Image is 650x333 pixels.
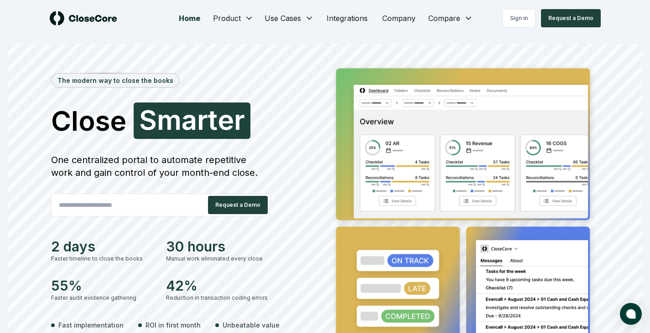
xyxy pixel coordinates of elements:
[502,9,536,27] a: Sign in
[319,9,375,27] a: Integrations
[208,9,259,27] button: Product
[157,106,182,133] span: m
[51,107,126,134] span: Close
[51,255,155,263] div: Faster timeline to close the books
[51,238,155,255] div: 2 days
[166,277,270,294] div: 42%
[223,320,280,330] span: Unbeatable value
[58,320,124,330] span: Fast implementation
[51,154,270,179] div: One centralized portal to automate repetitive work and gain control of your month-end close.
[265,13,301,24] span: Use Cases
[166,294,270,302] div: Reduction in transaction coding errors
[375,9,423,27] a: Company
[213,13,241,24] span: Product
[620,303,642,325] button: atlas-launcher
[172,9,208,27] a: Home
[52,74,179,87] div: The modern way to close the books
[234,106,245,133] span: r
[423,9,478,27] button: Compare
[51,277,155,294] div: 55%
[208,196,268,214] button: Request a Demo
[166,255,270,263] div: Manual work eliminated every close
[428,13,460,24] span: Compare
[197,106,208,133] span: r
[182,106,197,133] span: a
[51,294,155,302] div: Faster audit evidence gathering
[146,320,201,330] span: ROI in first month
[166,238,270,255] div: 30 hours
[50,11,117,26] img: logo
[218,106,234,133] span: e
[139,106,157,133] span: S
[541,9,601,27] button: Request a Demo
[259,9,319,27] button: Use Cases
[208,106,218,133] span: t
